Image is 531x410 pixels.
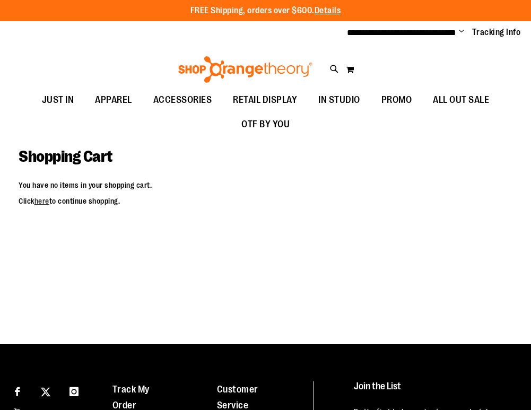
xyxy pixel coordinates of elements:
[37,381,55,400] a: Visit our X page
[34,197,49,205] a: here
[472,27,521,38] a: Tracking Info
[318,88,360,112] span: IN STUDIO
[354,381,515,401] h4: Join the List
[19,147,112,165] span: Shopping Cart
[42,88,74,112] span: JUST IN
[41,387,50,397] img: Twitter
[190,5,341,17] p: FREE Shipping, orders over $600.
[381,88,412,112] span: PROMO
[8,381,27,400] a: Visit our Facebook page
[315,6,341,15] a: Details
[153,88,212,112] span: ACCESSORIES
[241,112,290,136] span: OTF BY YOU
[95,88,132,112] span: APPAREL
[459,27,464,38] button: Account menu
[433,88,489,112] span: ALL OUT SALE
[177,56,314,83] img: Shop Orangetheory
[19,180,512,190] p: You have no items in your shopping cart.
[233,88,297,112] span: RETAIL DISPLAY
[19,196,512,206] p: Click to continue shopping.
[65,381,83,400] a: Visit our Instagram page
